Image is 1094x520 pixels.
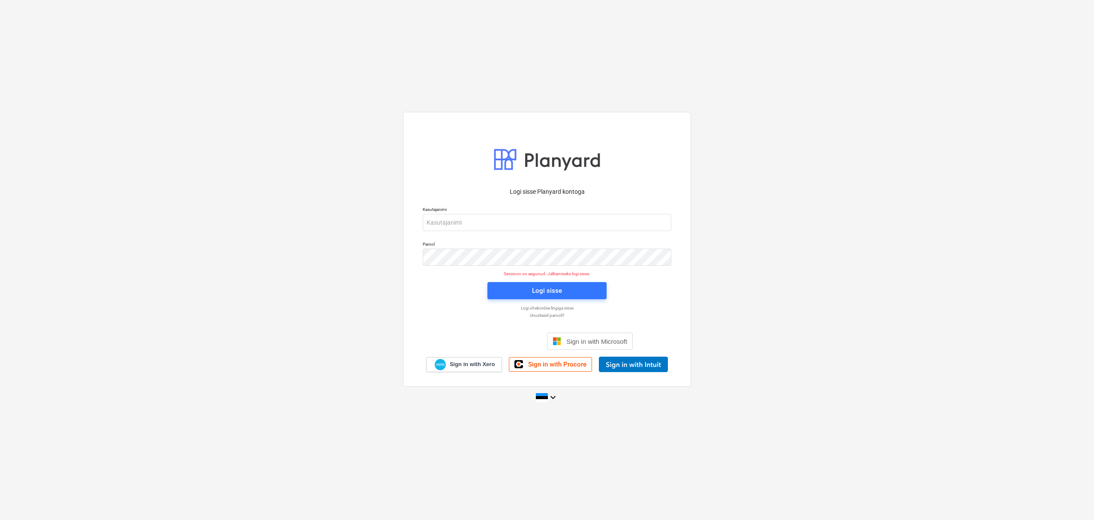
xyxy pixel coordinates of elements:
p: Logi sisse Planyard kontoga [423,187,671,196]
span: Sign in with Procore [528,361,586,368]
div: Logi sisse [532,285,562,296]
input: Kasutajanimi [423,214,671,231]
img: Xero logo [435,359,446,370]
button: Logi sisse [487,282,607,299]
a: Sign in with Procore [509,357,592,372]
span: Sign in with Xero [450,361,495,368]
i: keyboard_arrow_down [548,392,558,403]
span: Sign in with Microsoft [566,338,627,345]
a: Unustasid parooli? [418,313,676,318]
a: Logi ühekordse lingiga sisse [418,305,676,311]
iframe: Sign in with Google Button [457,332,544,351]
p: Sessioon on aegunud. Jätkamiseks logi sisse. [418,271,676,277]
a: Sign in with Xero [426,357,502,372]
p: Kasutajanimi [423,207,671,214]
p: Parool [423,241,671,249]
img: Microsoft logo [553,337,561,346]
